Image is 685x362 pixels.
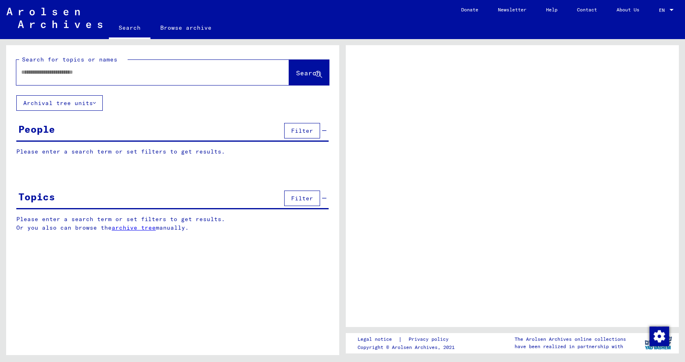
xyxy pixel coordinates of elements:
a: Legal notice [358,335,398,344]
a: Browse archive [150,18,221,37]
button: Search [289,60,329,85]
img: yv_logo.png [643,333,674,353]
a: Search [109,18,150,39]
p: Please enter a search term or set filters to get results. Or you also can browse the manually. [16,215,329,232]
span: Search [296,69,320,77]
span: Filter [291,195,313,202]
a: archive tree [112,224,156,231]
img: Arolsen_neg.svg [7,8,102,28]
p: have been realized in partnership with [515,343,626,350]
div: Topics [18,189,55,204]
button: Archival tree units [16,95,103,111]
p: Please enter a search term or set filters to get results. [16,147,329,156]
span: Filter [291,127,313,134]
button: Filter [284,123,320,138]
img: Change consent [650,327,669,346]
div: | [358,335,458,344]
p: The Arolsen Archives online collections [515,336,626,343]
mat-label: Search for topics or names [22,56,117,63]
a: Privacy policy [402,335,458,344]
span: EN [659,7,668,13]
p: Copyright © Arolsen Archives, 2021 [358,344,458,351]
div: People [18,122,55,136]
button: Filter [284,191,320,206]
